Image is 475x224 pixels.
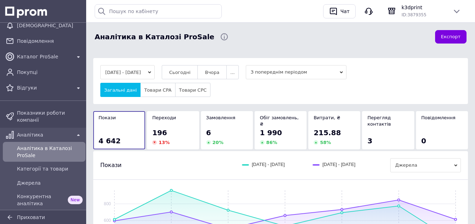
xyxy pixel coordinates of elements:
[17,145,83,159] span: Аналітика в Каталозі ProSale
[213,140,224,145] span: 20 %
[323,4,356,18] button: Чат
[100,83,141,97] button: Загальні дані
[17,179,83,186] span: Джерела
[226,65,238,79] button: ...
[421,137,426,145] span: 0
[402,4,447,11] span: k3dprint
[17,38,83,45] span: Повідомлення
[17,214,45,220] span: Приховати
[17,109,83,124] span: Показники роботи компанії
[99,115,116,120] span: Покази
[320,140,331,145] span: 58 %
[68,196,83,204] span: New
[152,128,167,137] span: 196
[95,4,222,18] input: Пошук по кабінету
[314,128,341,137] span: 215.88
[367,115,391,127] span: Перегляд контактів
[421,115,456,120] span: Повідомлення
[402,12,426,17] span: ID: 3879355
[260,115,299,127] span: Обіг замовлень, ₴
[17,131,71,138] span: Аналітика
[339,6,351,17] div: Чат
[140,83,175,97] button: Товари CPA
[100,65,155,79] button: [DATE] - [DATE]
[175,83,210,97] button: Товари CPC
[104,201,111,206] text: 800
[197,65,227,79] button: Вчора
[17,84,71,91] span: Відгуки
[162,65,198,79] button: Сьогодні
[17,193,65,207] span: Конкурентна аналітика
[205,70,219,75] span: Вчора
[314,115,340,120] span: Витрати, ₴
[104,87,137,93] span: Загальні дані
[260,128,282,137] span: 1 990
[390,158,461,172] span: Джерела
[435,30,467,44] button: Експорт
[206,115,236,120] span: Замовлення
[367,137,372,145] span: 3
[99,137,121,145] span: 4 642
[17,53,71,60] span: Каталог ProSale
[246,65,346,79] span: З попереднім періодом
[17,69,83,76] span: Покупці
[95,32,214,42] span: Аналітика в Каталозі ProSale
[159,140,170,145] span: 13 %
[17,165,83,172] span: Категорії та товари
[179,87,207,93] span: Товари CPC
[206,128,211,137] span: 6
[104,218,111,223] text: 600
[144,87,171,93] span: Товари CPA
[152,115,176,120] span: Переходи
[230,70,234,75] span: ...
[17,22,83,29] span: [DEMOGRAPHIC_DATA]
[100,161,121,169] span: Покази
[169,70,191,75] span: Сьогодні
[266,140,277,145] span: 86 %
